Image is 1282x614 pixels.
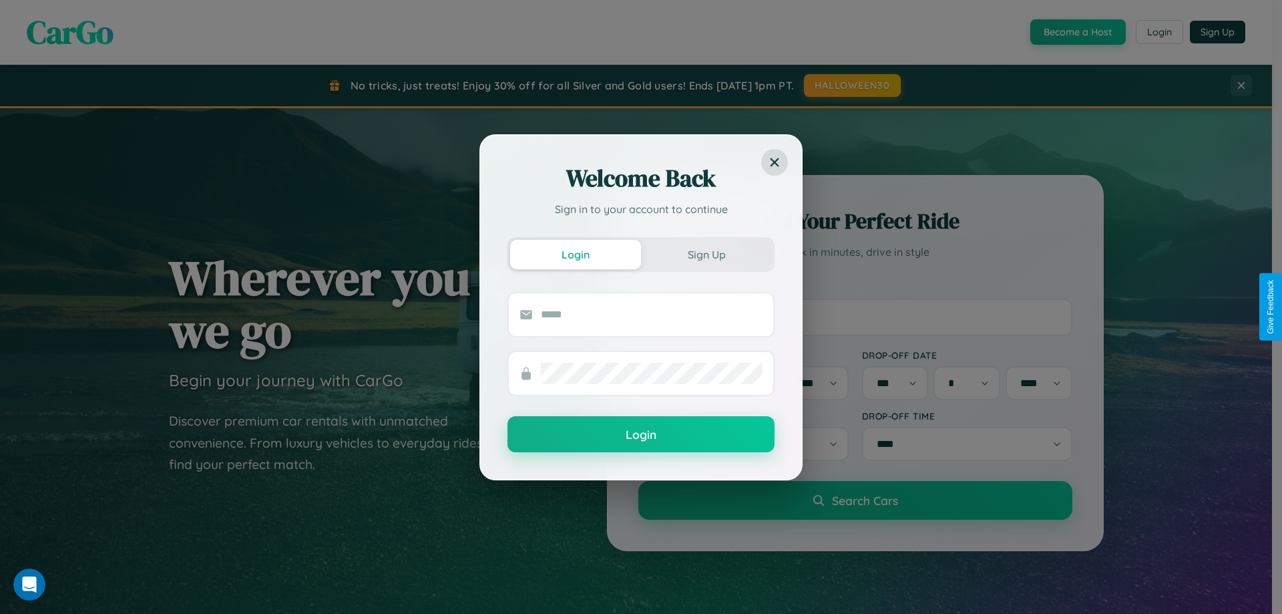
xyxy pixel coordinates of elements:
[510,240,641,269] button: Login
[13,569,45,601] iframe: Intercom live chat
[1266,280,1275,334] div: Give Feedback
[641,240,772,269] button: Sign Up
[507,162,775,194] h2: Welcome Back
[507,416,775,452] button: Login
[507,201,775,217] p: Sign in to your account to continue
